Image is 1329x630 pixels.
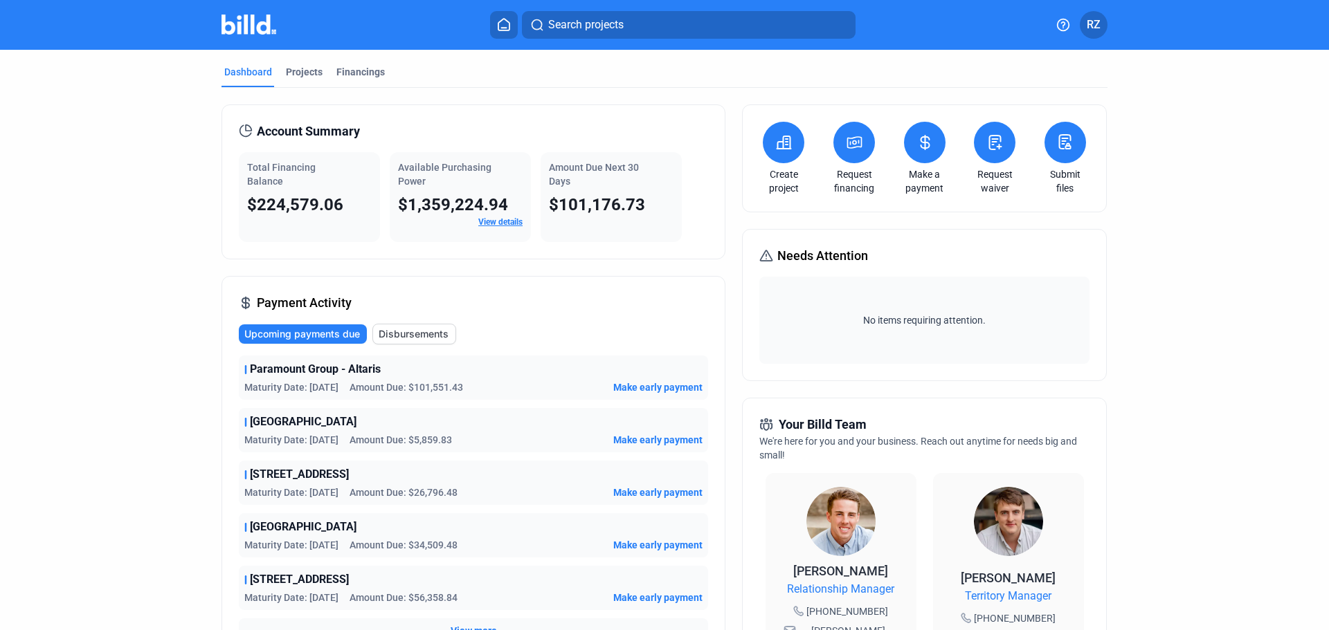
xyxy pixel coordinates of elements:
[613,380,703,394] button: Make early payment
[372,324,456,344] button: Disbursements
[350,485,458,499] span: Amount Due: $26,796.48
[965,588,1051,604] span: Territory Manager
[613,485,703,499] button: Make early payment
[250,571,349,588] span: [STREET_ADDRESS]
[549,162,639,187] span: Amount Due Next 30 Days
[549,195,645,214] span: $101,176.73
[350,591,458,604] span: Amount Due: $56,358.84
[336,65,385,79] div: Financings
[244,380,338,394] span: Maturity Date: [DATE]
[398,195,508,214] span: $1,359,224.94
[350,380,463,394] span: Amount Due: $101,551.43
[250,414,356,430] span: [GEOGRAPHIC_DATA]
[613,591,703,604] button: Make early payment
[1080,11,1107,39] button: RZ
[239,324,367,344] button: Upcoming payments due
[244,485,338,499] span: Maturity Date: [DATE]
[379,327,449,341] span: Disbursements
[961,571,1056,585] span: [PERSON_NAME]
[613,433,703,447] button: Make early payment
[522,11,856,39] button: Search projects
[777,246,868,266] span: Needs Attention
[974,487,1043,556] img: Territory Manager
[244,591,338,604] span: Maturity Date: [DATE]
[244,327,360,341] span: Upcoming payments due
[247,162,316,187] span: Total Financing Balance
[221,15,276,35] img: Billd Company Logo
[806,487,876,556] img: Relationship Manager
[286,65,323,79] div: Projects
[970,167,1019,195] a: Request waiver
[901,167,949,195] a: Make a payment
[478,217,523,227] a: View details
[257,122,360,141] span: Account Summary
[244,433,338,447] span: Maturity Date: [DATE]
[793,564,888,578] span: [PERSON_NAME]
[244,538,338,552] span: Maturity Date: [DATE]
[350,433,452,447] span: Amount Due: $5,859.83
[1041,167,1090,195] a: Submit files
[765,313,1083,327] span: No items requiring attention.
[759,436,1077,461] span: We're here for you and your business. Reach out anytime for needs big and small!
[779,415,867,434] span: Your Billd Team
[257,293,352,313] span: Payment Activity
[830,167,878,195] a: Request financing
[250,361,381,378] span: Paramount Group - Altaris
[247,195,343,214] span: $224,579.06
[787,581,894,597] span: Relationship Manager
[398,162,491,187] span: Available Purchasing Power
[548,17,624,33] span: Search projects
[759,167,808,195] a: Create project
[1087,17,1101,33] span: RZ
[224,65,272,79] div: Dashboard
[250,519,356,535] span: [GEOGRAPHIC_DATA]
[613,538,703,552] button: Make early payment
[250,466,349,483] span: [STREET_ADDRESS]
[350,538,458,552] span: Amount Due: $34,509.48
[806,604,888,618] span: [PHONE_NUMBER]
[974,611,1056,625] span: [PHONE_NUMBER]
